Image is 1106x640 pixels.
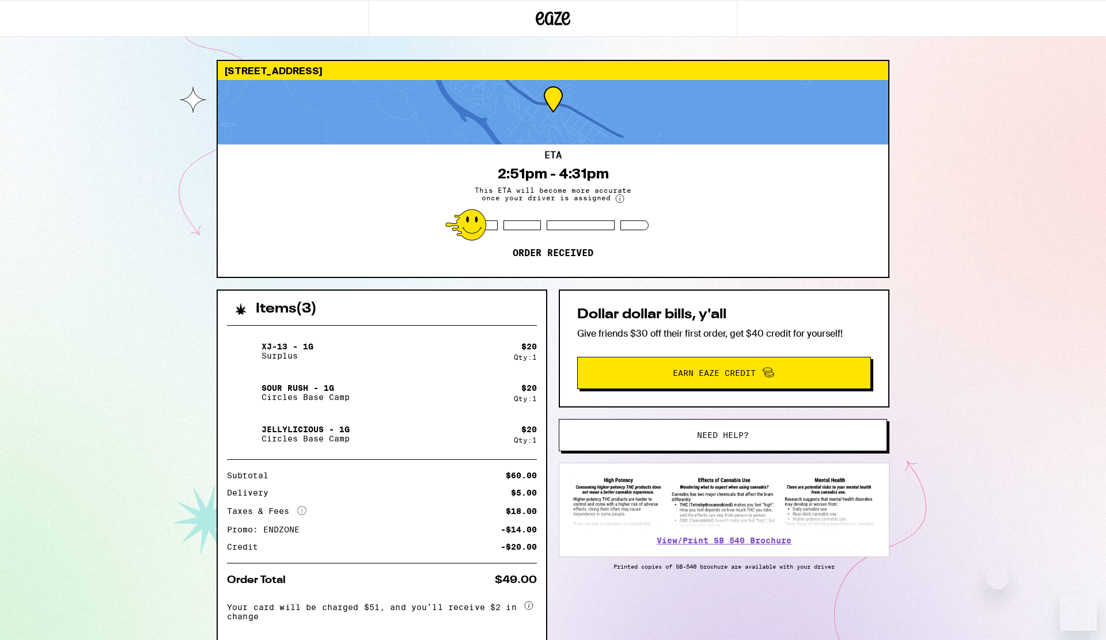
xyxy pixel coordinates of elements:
[227,575,294,585] div: Order Total
[227,471,276,479] div: Subtotal
[521,342,537,351] div: $ 20
[544,151,562,160] h2: ETA
[521,425,537,434] div: $ 20
[227,376,259,409] img: Sour Rush - 1g
[498,166,609,182] div: 2:51pm - 4:31pm
[577,308,871,322] h2: Dollar dollar bills, y'all
[514,436,537,444] div: Qty: 1
[262,351,313,360] p: Surplus
[262,383,350,393] p: Sour Rush - 1g
[577,327,871,340] p: Give friends $30 off their first order, get $40 credit for yourself!
[559,419,887,451] button: Need help?
[256,302,317,316] h2: Items ( 3 )
[262,434,350,443] p: Circles Base Camp
[501,525,537,534] div: -$14.00
[986,566,1009,589] iframe: Close message
[495,575,537,585] div: $49.00
[559,563,889,570] p: Printed copies of SB-540 brochure are available with your driver
[1060,594,1097,631] iframe: Button to launch messaging window
[262,342,313,351] p: XJ-13 - 1g
[506,471,537,479] div: $60.00
[521,383,537,393] div: $ 20
[571,475,877,528] img: SB 540 Brochure preview
[227,335,259,367] img: XJ-13 - 1g
[227,599,522,621] span: Your card will be charged $51, and you’ll receive $2 in change
[657,536,791,545] a: View/Print SB 540 Brochure
[501,543,537,551] div: -$20.00
[513,247,593,259] p: Order received
[262,393,350,402] p: Circles Base Camp
[227,418,259,450] img: Jellylicious - 1g
[218,61,888,80] div: [STREET_ADDRESS]
[227,543,266,551] div: Credit
[262,425,350,434] p: Jellylicious - 1g
[514,353,537,361] div: Qty: 1
[577,357,871,389] button: Earn Eaze Credit
[506,507,537,515] div: $18.00
[467,186,639,203] span: This ETA will become more accurate once your driver is assigned
[673,369,756,377] span: Earn Eaze Credit
[514,395,537,402] div: Qty: 1
[227,489,276,497] div: Delivery
[227,506,306,516] div: Taxes & Fees
[227,525,308,534] div: Promo: ENDZONE
[697,431,749,439] span: Need help?
[511,489,537,497] div: $5.00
